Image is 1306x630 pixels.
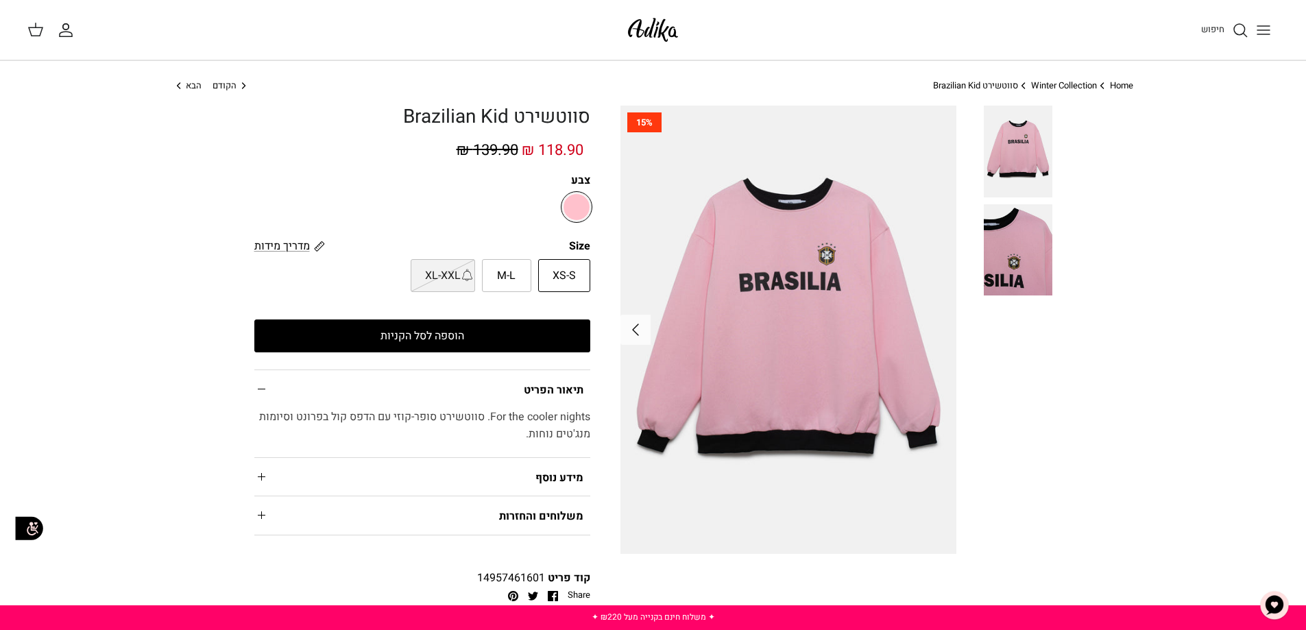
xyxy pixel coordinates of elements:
span: מדריך מידות [254,238,310,254]
summary: מידע נוסף [254,458,590,496]
span: XS-S [553,267,576,285]
legend: Size [569,239,590,254]
span: קוד פריט [548,570,590,586]
span: הבא [186,79,202,92]
span: 139.90 ₪ [457,139,518,161]
a: ✦ משלוח חינם בקנייה מעל ₪220 ✦ [592,611,715,623]
label: צבע [254,173,590,188]
span: M-L [497,267,516,285]
a: סווטשירט Brazilian Kid [933,79,1018,92]
h1: סווטשירט Brazilian Kid [254,106,590,129]
img: accessibility_icon02.svg [10,509,48,547]
span: 118.90 ₪ [522,139,583,161]
summary: תיאור הפריט [254,370,590,408]
nav: Breadcrumbs [173,80,1133,93]
span: חיפוש [1201,23,1224,36]
summary: משלוחים והחזרות [254,496,590,534]
a: חיפוש [1201,22,1248,38]
a: Winter Collection [1031,79,1097,92]
a: Home [1110,79,1133,92]
button: הוספה לסל הקניות [254,319,590,352]
span: 14957461601 [477,570,545,586]
a: הקודם [213,80,250,93]
button: Next [620,315,651,345]
img: Adika IL [624,14,682,46]
a: הבא [173,80,202,93]
a: מדריך מידות [254,238,325,254]
span: XL-XXL [425,267,461,285]
span: הקודם [213,79,237,92]
div: For the cooler nights. סווטשירט סופר-קוזי עם הדפס קול בפרונט וסיומות מנג'טים נוחות. [254,409,590,457]
button: Toggle menu [1248,15,1279,45]
a: החשבון שלי [58,22,80,38]
button: צ'אט [1254,585,1295,626]
span: Share [568,589,590,602]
